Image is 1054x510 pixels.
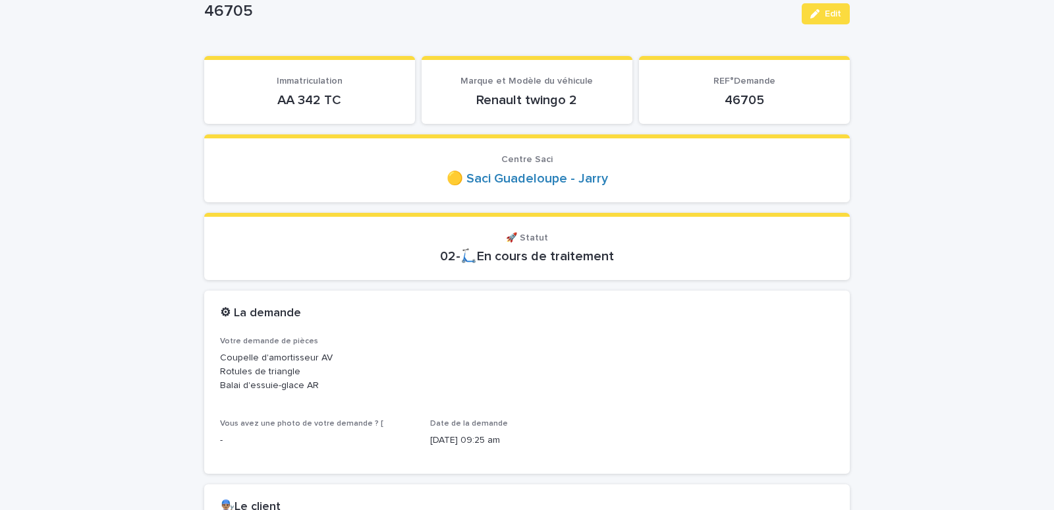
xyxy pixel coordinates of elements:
[430,434,624,447] p: [DATE] 09:25 am
[204,2,791,21] p: 46705
[501,155,553,164] span: Centre Saci
[802,3,850,24] button: Edit
[825,9,841,18] span: Edit
[220,337,318,345] span: Votre demande de pièces
[277,76,343,86] span: Immatriculation
[220,434,414,447] p: -
[220,92,399,108] p: AA 342 TC
[430,420,508,428] span: Date de la demande
[437,92,617,108] p: Renault twingo 2
[220,248,834,264] p: 02-🛴En cours de traitement
[220,351,834,392] p: Coupelle d'amortisseur AV Rotules de triangle Balai d'essuie-glace AR
[447,171,608,186] a: 🟡 Saci Guadeloupe - Jarry
[506,233,548,242] span: 🚀 Statut
[220,306,301,321] h2: ⚙ La demande
[713,76,775,86] span: REF°Demande
[460,76,593,86] span: Marque et Modèle du véhicule
[220,420,383,428] span: Vous avez une photo de votre demande ? [
[655,92,834,108] p: 46705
